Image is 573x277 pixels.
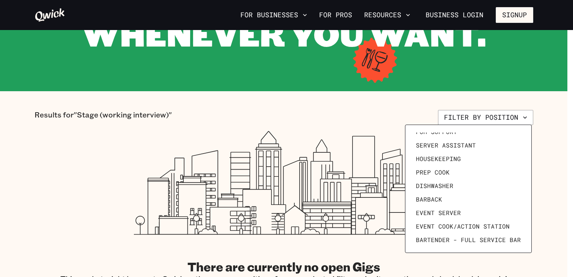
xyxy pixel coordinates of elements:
span: Barback [416,196,442,203]
span: Event Cook/Action Station [416,223,510,230]
span: Server Assistant [416,142,476,149]
span: Event Server [416,209,461,217]
ul: Filter by position [413,132,524,245]
span: Dishwasher [416,182,453,190]
span: Prep Cook [416,169,450,176]
span: Housekeeping [416,155,461,163]
span: Bartender - Full Service Bar [416,236,521,244]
